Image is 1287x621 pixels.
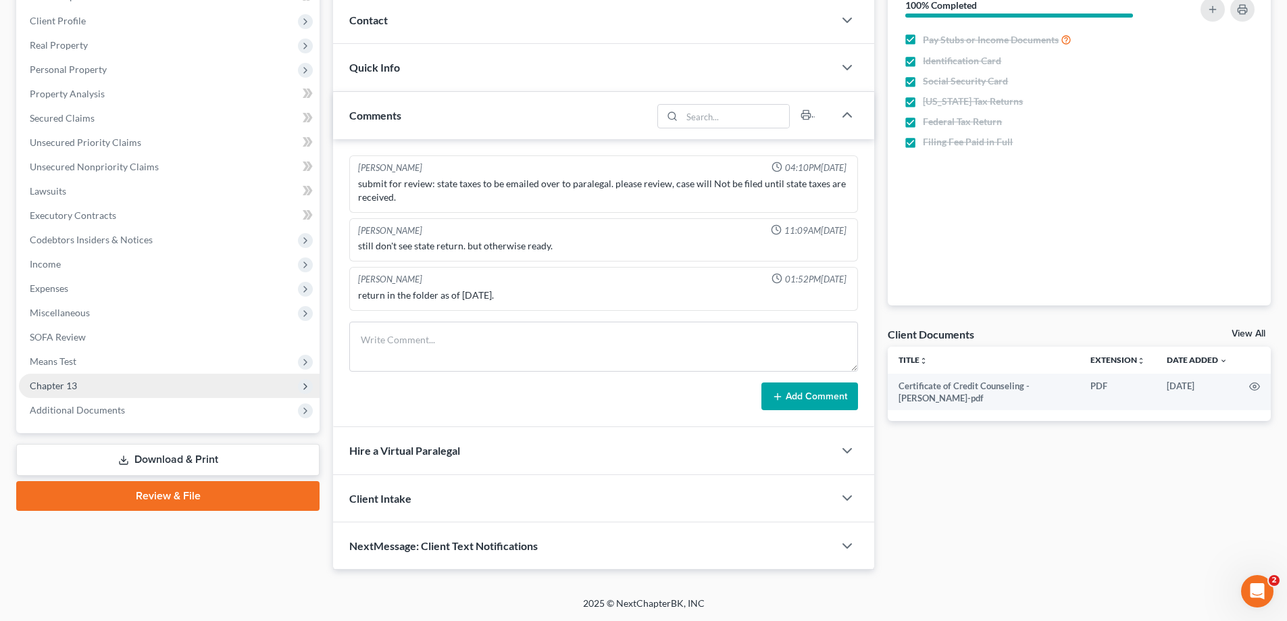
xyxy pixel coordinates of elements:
[30,112,95,124] span: Secured Claims
[923,135,1013,149] span: Filing Fee Paid in Full
[923,95,1023,108] span: [US_STATE] Tax Returns
[785,162,847,174] span: 04:10PM[DATE]
[888,327,974,341] div: Client Documents
[358,273,422,286] div: [PERSON_NAME]
[19,155,320,179] a: Unsecured Nonpriority Claims
[899,355,928,365] a: Titleunfold_more
[30,39,88,51] span: Real Property
[30,136,141,148] span: Unsecured Priority Claims
[349,539,538,552] span: NextMessage: Client Text Notifications
[923,115,1002,128] span: Federal Tax Return
[923,33,1059,47] span: Pay Stubs or Income Documents
[19,325,320,349] a: SOFA Review
[1232,329,1265,339] a: View All
[349,109,401,122] span: Comments
[349,61,400,74] span: Quick Info
[19,106,320,130] a: Secured Claims
[30,282,68,294] span: Expenses
[1090,355,1145,365] a: Extensionunfold_more
[30,88,105,99] span: Property Analysis
[16,481,320,511] a: Review & File
[30,209,116,221] span: Executory Contracts
[30,307,90,318] span: Miscellaneous
[1167,355,1228,365] a: Date Added expand_more
[30,185,66,197] span: Lawsuits
[259,597,1029,621] div: 2025 © NextChapterBK, INC
[761,382,858,411] button: Add Comment
[349,14,388,26] span: Contact
[358,177,849,204] div: submit for review: state taxes to be emailed over to paralegal. please review, case will Not be f...
[1269,575,1280,586] span: 2
[30,15,86,26] span: Client Profile
[923,54,1001,68] span: Identification Card
[30,64,107,75] span: Personal Property
[682,105,790,128] input: Search...
[358,224,422,237] div: [PERSON_NAME]
[923,74,1008,88] span: Social Security Card
[1219,357,1228,365] i: expand_more
[1156,374,1238,411] td: [DATE]
[30,404,125,416] span: Additional Documents
[30,234,153,245] span: Codebtors Insiders & Notices
[19,130,320,155] a: Unsecured Priority Claims
[888,374,1080,411] td: Certificate of Credit Counseling - [PERSON_NAME]-pdf
[1137,357,1145,365] i: unfold_more
[30,331,86,343] span: SOFA Review
[1241,575,1273,607] iframe: Intercom live chat
[30,161,159,172] span: Unsecured Nonpriority Claims
[785,273,847,286] span: 01:52PM[DATE]
[19,82,320,106] a: Property Analysis
[16,444,320,476] a: Download & Print
[30,355,76,367] span: Means Test
[19,203,320,228] a: Executory Contracts
[349,444,460,457] span: Hire a Virtual Paralegal
[358,289,849,302] div: return in the folder as of [DATE].
[30,258,61,270] span: Income
[919,357,928,365] i: unfold_more
[784,224,847,237] span: 11:09AM[DATE]
[1080,374,1156,411] td: PDF
[349,492,411,505] span: Client Intake
[19,179,320,203] a: Lawsuits
[358,239,849,253] div: still don't see state return. but otherwise ready.
[358,162,422,174] div: [PERSON_NAME]
[30,380,77,391] span: Chapter 13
